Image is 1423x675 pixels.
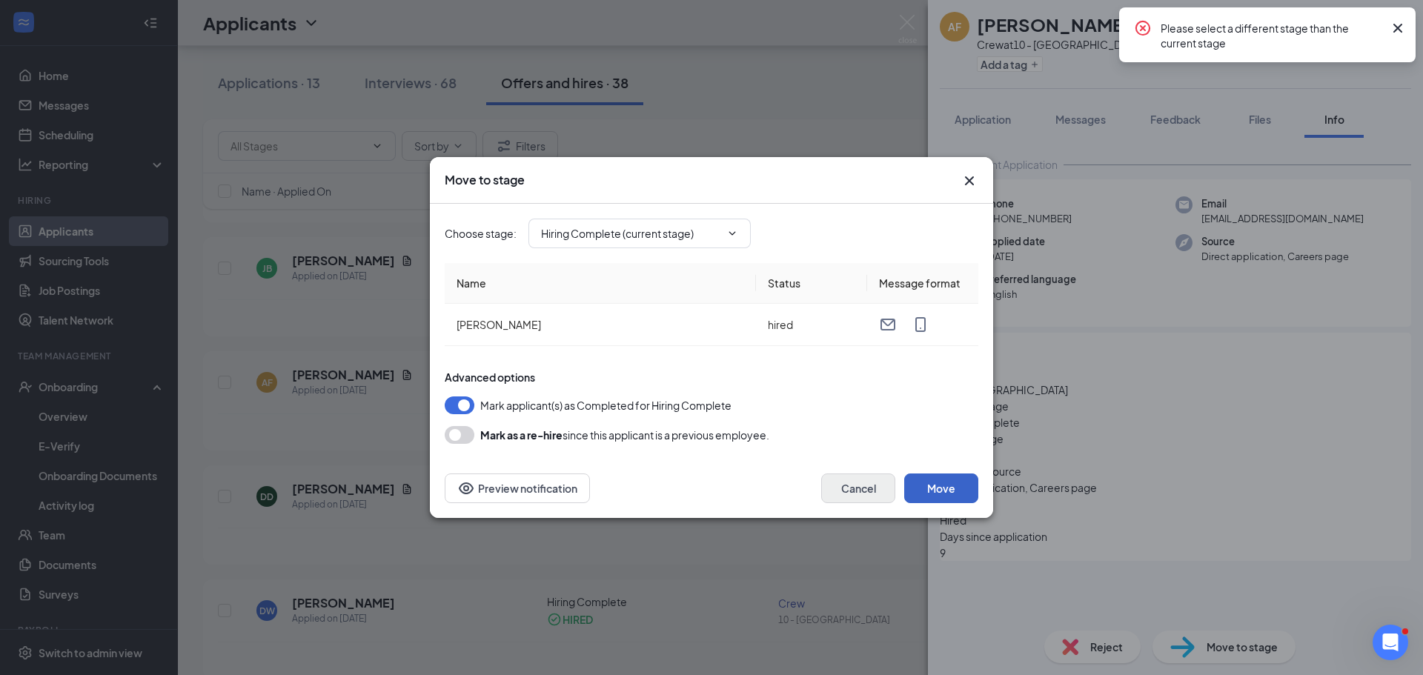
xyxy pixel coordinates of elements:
[457,318,541,331] span: [PERSON_NAME]
[867,263,978,304] th: Message format
[879,316,897,333] svg: Email
[1134,19,1152,37] svg: CrossCircle
[457,479,475,497] svg: Eye
[1161,19,1383,50] div: Please select a different stage than the current stage
[445,225,517,242] span: Choose stage :
[480,426,769,444] div: since this applicant is a previous employee.
[445,172,525,188] h3: Move to stage
[445,473,590,503] button: Preview notificationEye
[1373,625,1408,660] iframe: Intercom live chat
[821,473,895,503] button: Cancel
[480,428,563,442] b: Mark as a re-hire
[756,263,867,304] th: Status
[726,227,738,239] svg: ChevronDown
[445,263,756,304] th: Name
[961,172,978,190] button: Close
[756,304,867,346] td: hired
[445,370,978,385] div: Advanced options
[480,396,732,414] span: Mark applicant(s) as Completed for Hiring Complete
[961,172,978,190] svg: Cross
[912,316,929,333] svg: MobileSms
[904,473,978,503] button: Move
[1389,19,1407,37] svg: Cross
